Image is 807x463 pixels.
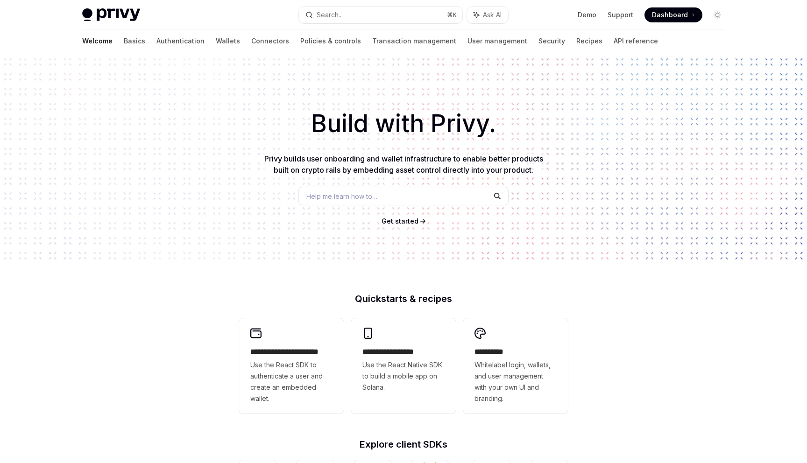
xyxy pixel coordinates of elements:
h1: Build with Privy. [15,105,792,142]
a: Welcome [82,30,113,52]
button: Toggle dark mode [710,7,725,22]
span: Use the React Native SDK to build a mobile app on Solana. [362,359,445,393]
h2: Quickstarts & recipes [239,294,568,303]
a: Support [608,10,633,20]
span: Dashboard [652,10,688,20]
a: Get started [382,217,418,226]
span: Whitelabel login, wallets, and user management with your own UI and branding. [474,359,557,404]
a: **** **** **** ***Use the React Native SDK to build a mobile app on Solana. [351,318,456,414]
a: API reference [614,30,658,52]
a: Connectors [251,30,289,52]
button: Search...⌘K [299,7,462,23]
span: Ask AI [483,10,502,20]
a: Wallets [216,30,240,52]
a: Dashboard [644,7,702,22]
a: Security [538,30,565,52]
a: User management [467,30,527,52]
a: Demo [578,10,596,20]
span: Use the React SDK to authenticate a user and create an embedded wallet. [250,359,333,404]
span: ⌘ K [447,11,457,19]
img: light logo [82,8,140,21]
a: Transaction management [372,30,456,52]
a: Authentication [156,30,205,52]
div: Search... [317,9,343,21]
button: Ask AI [467,7,508,23]
span: Help me learn how to… [306,191,377,201]
h2: Explore client SDKs [239,440,568,449]
a: Policies & controls [300,30,361,52]
a: Basics [124,30,145,52]
a: **** *****Whitelabel login, wallets, and user management with your own UI and branding. [463,318,568,414]
span: Privy builds user onboarding and wallet infrastructure to enable better products built on crypto ... [264,154,543,175]
span: Get started [382,217,418,225]
a: Recipes [576,30,602,52]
